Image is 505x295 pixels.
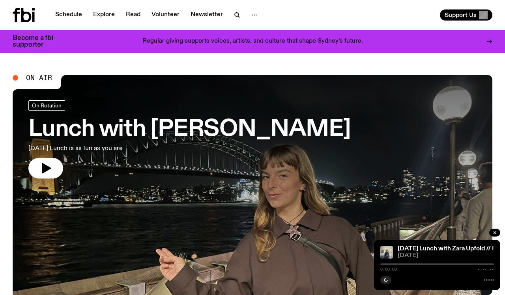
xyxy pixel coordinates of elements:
span: Support Us [445,11,477,19]
p: Regular giving supports voices, artists, and culture that shape Sydney’s future. [142,38,363,45]
span: [DATE] [398,253,494,259]
a: Read [121,9,145,21]
a: Newsletter [186,9,228,21]
a: Schedule [50,9,87,21]
h3: Become a fbi supporter [13,35,63,48]
span: On Air [26,74,52,81]
span: -:--:-- [477,267,494,271]
a: Lunch with [PERSON_NAME][DATE] Lunch is as fun as you are [28,100,351,179]
h3: Lunch with [PERSON_NAME] [28,118,351,141]
span: 0:00:00 [380,267,397,271]
a: Explore [88,9,120,21]
a: Volunteer [147,9,184,21]
span: On Rotation [32,102,62,108]
a: On Rotation [28,100,65,111]
p: [DATE] Lunch is as fun as you are [28,144,230,153]
button: Support Us [440,9,492,21]
img: Tash Brobyn at their exhibition, Palimpsests at Goodspace Gallery [380,246,393,259]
